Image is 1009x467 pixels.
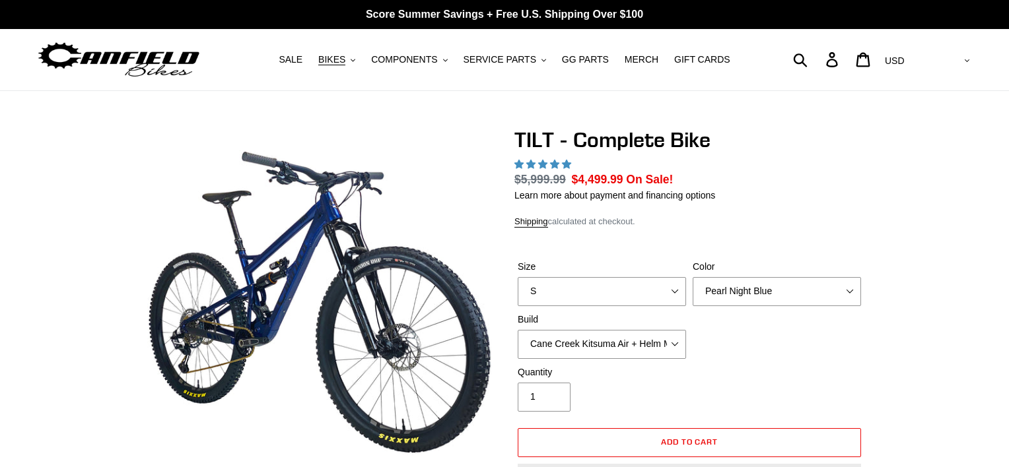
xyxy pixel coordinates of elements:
label: Size [518,260,686,274]
h1: TILT - Complete Bike [514,127,864,152]
a: GG PARTS [555,51,615,69]
span: 5.00 stars [514,159,574,170]
span: On Sale! [626,171,673,188]
button: BIKES [312,51,362,69]
button: SERVICE PARTS [456,51,552,69]
s: $5,999.99 [514,173,566,186]
span: MERCH [625,54,658,65]
span: GG PARTS [562,54,609,65]
button: Add to cart [518,428,861,457]
button: COMPONENTS [365,51,454,69]
span: GIFT CARDS [674,54,730,65]
a: SALE [272,51,309,69]
a: Learn more about payment and financing options [514,190,715,201]
a: GIFT CARDS [668,51,737,69]
a: MERCH [618,51,665,69]
input: Search [800,45,834,74]
a: Shipping [514,216,548,228]
label: Color [693,260,861,274]
span: BIKES [318,54,345,65]
span: Add to cart [661,437,718,447]
span: COMPONENTS [371,54,437,65]
span: SERVICE PARTS [463,54,536,65]
label: Build [518,313,686,327]
span: $4,499.99 [572,173,623,186]
span: SALE [279,54,302,65]
img: Canfield Bikes [36,39,201,80]
div: calculated at checkout. [514,215,864,228]
label: Quantity [518,365,686,379]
